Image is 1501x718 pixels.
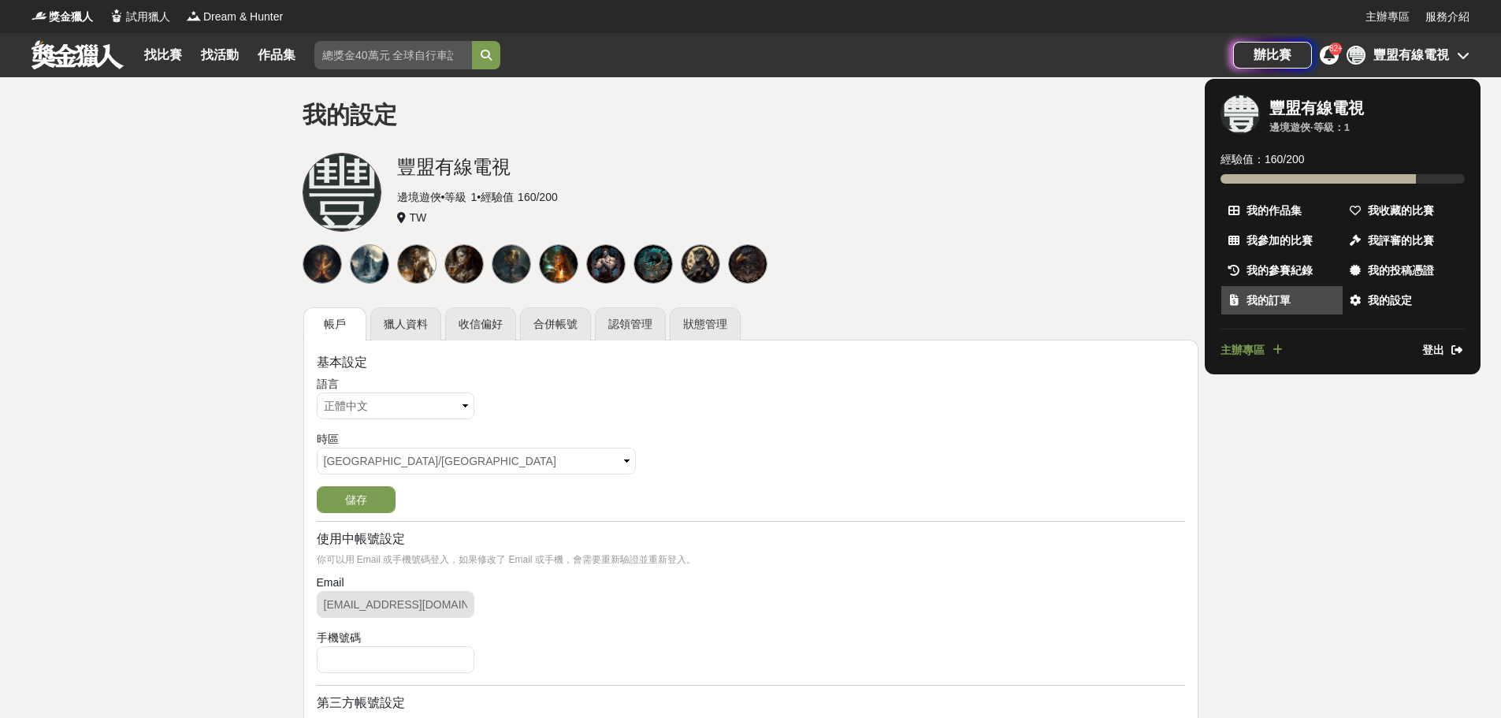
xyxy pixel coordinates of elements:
[1269,120,1310,136] div: 邊境遊俠
[1246,203,1302,219] span: 我的作品集
[1246,292,1291,309] span: 我的訂單
[1422,342,1444,359] span: 登出
[1343,286,1464,314] a: 我的設定
[1269,99,1364,117] div: 豐盟有線電視
[1221,256,1343,285] a: 我的參賽紀錄
[1220,95,1260,134] div: 豐
[1220,342,1285,359] a: 主辦專區
[1368,292,1412,309] span: 我的設定
[1343,196,1464,225] a: 我收藏的比賽
[1343,226,1464,255] a: 我評審的比賽
[1220,151,1305,168] span: 經驗值： 160 / 200
[1246,233,1313,249] span: 我參加的比賽
[1422,342,1465,359] a: 登出
[1246,262,1313,279] span: 我的參賽紀錄
[1220,342,1265,359] span: 主辦專區
[1310,120,1313,136] span: ·
[1368,262,1434,279] span: 我的投稿憑證
[1343,256,1464,285] a: 我的投稿憑證
[1329,44,1343,53] span: 82+
[1368,233,1434,249] span: 我評審的比賽
[1233,42,1312,69] a: 辦比賽
[1221,286,1343,314] a: 我的訂單
[1221,226,1343,255] a: 我參加的比賽
[1368,203,1434,219] span: 我收藏的比賽
[1313,120,1350,136] div: 等級： 1
[1221,196,1343,225] a: 我的作品集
